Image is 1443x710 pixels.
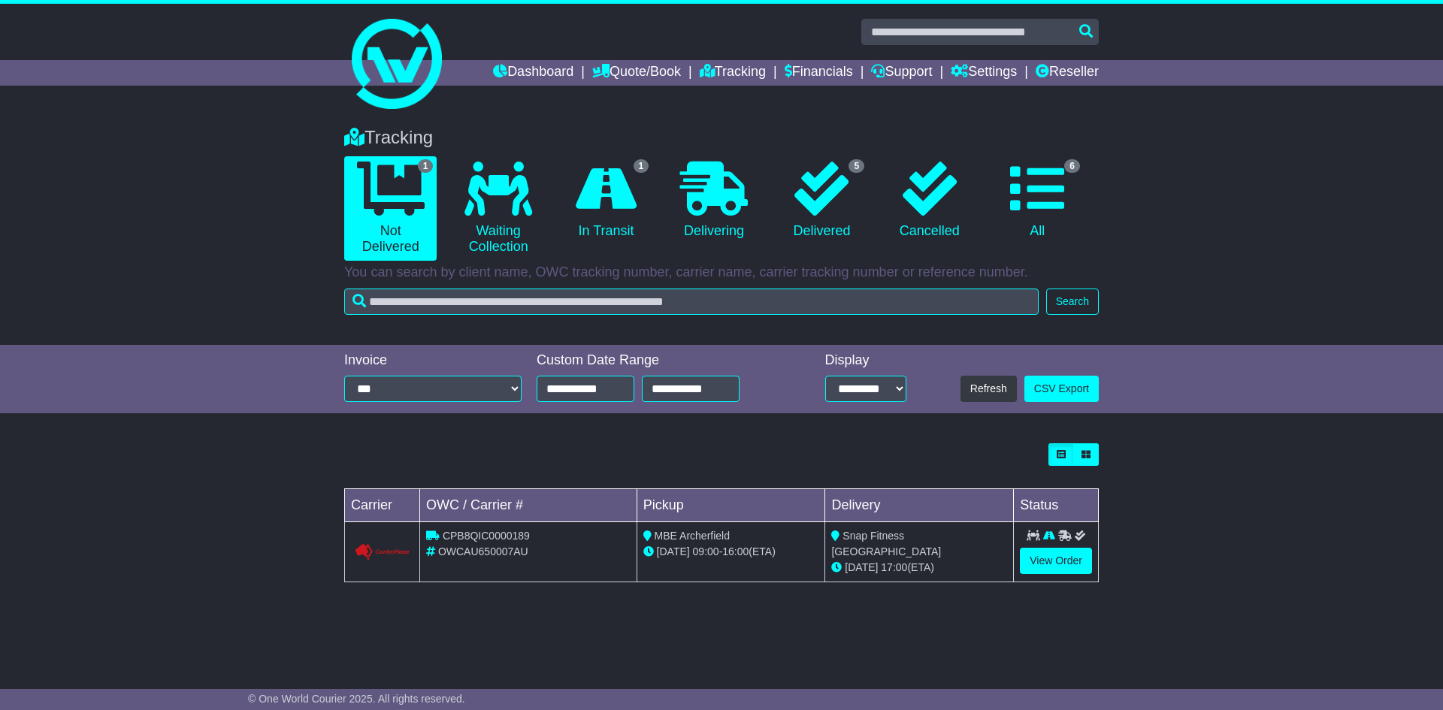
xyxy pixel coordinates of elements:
[1014,489,1099,522] td: Status
[344,264,1099,281] p: You can search by client name, OWC tracking number, carrier name, carrier tracking number or refe...
[667,156,760,245] a: Delivering
[438,545,528,557] span: OWCAU650007AU
[560,156,652,245] a: 1 In Transit
[344,352,522,369] div: Invoice
[825,489,1014,522] td: Delivery
[344,156,437,261] a: 1 Not Delivered
[657,545,690,557] span: [DATE]
[845,561,878,573] span: [DATE]
[592,60,681,86] a: Quote/Book
[991,156,1084,245] a: 6 All
[337,127,1106,149] div: Tracking
[452,156,544,261] a: Waiting Collection
[345,489,420,522] td: Carrier
[831,530,941,557] span: Snap Fitness [GEOGRAPHIC_DATA]
[493,60,573,86] a: Dashboard
[420,489,637,522] td: OWC / Carrier #
[248,693,465,705] span: © One World Courier 2025. All rights reserved.
[1020,548,1092,574] a: View Order
[655,530,730,542] span: MBE Archerfield
[881,561,907,573] span: 17:00
[637,489,825,522] td: Pickup
[1036,60,1099,86] a: Reseller
[1046,289,1099,315] button: Search
[849,159,864,173] span: 5
[1064,159,1080,173] span: 6
[960,376,1017,402] button: Refresh
[951,60,1017,86] a: Settings
[354,543,410,561] img: GetCarrierServiceLogo
[883,156,976,245] a: Cancelled
[700,60,766,86] a: Tracking
[693,545,719,557] span: 09:00
[871,60,932,86] a: Support
[418,159,434,173] span: 1
[537,352,778,369] div: Custom Date Range
[1024,376,1099,402] a: CSV Export
[722,545,749,557] span: 16:00
[634,159,649,173] span: 1
[443,530,530,542] span: CPB8QIC0000189
[831,560,1007,576] div: (ETA)
[643,544,819,560] div: - (ETA)
[825,352,906,369] div: Display
[785,60,853,86] a: Financials
[776,156,868,245] a: 5 Delivered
